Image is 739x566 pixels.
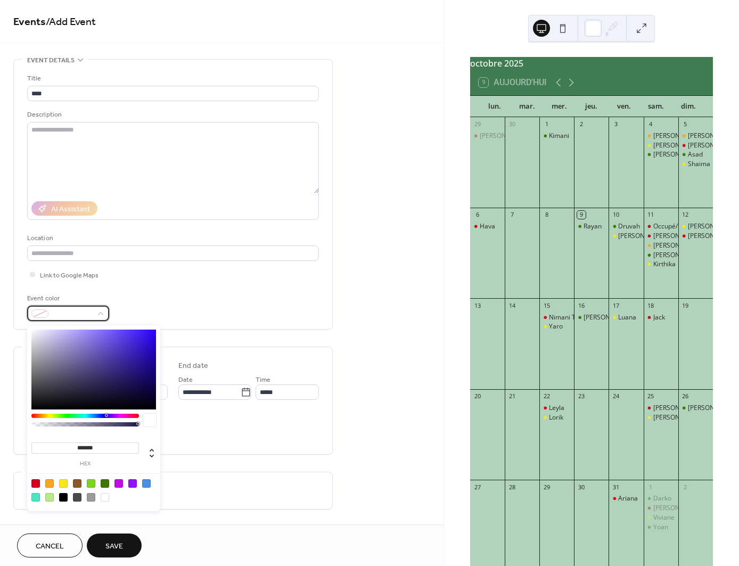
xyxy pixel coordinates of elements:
div: [PERSON_NAME] [688,141,738,150]
div: End date [178,360,208,372]
span: Cancel [36,541,64,552]
div: Lorik [549,413,563,422]
div: Gareth Nolan [609,232,643,241]
div: dim. [672,96,704,117]
div: [PERSON_NAME] [688,404,738,413]
div: 29 [473,120,481,128]
div: Nimani Tiam [549,313,587,322]
div: Shaima [678,160,713,169]
div: Nolan [644,504,678,513]
div: octobre 2025 [470,57,713,70]
div: mer. [543,96,576,117]
div: Event color [27,293,107,304]
div: #FFFFFF [101,493,109,502]
div: [PERSON_NAME] [480,132,530,141]
div: Viviane [644,513,678,522]
div: Elizabeth [644,404,678,413]
div: 20 [473,392,481,400]
div: #4A90E2 [142,479,151,488]
span: Event image [27,522,69,534]
div: Title [27,73,317,84]
div: #B8E986 [45,493,54,502]
div: 22 [543,392,551,400]
div: Yaro [539,322,574,331]
div: #9013FE [128,479,137,488]
div: 8 [543,211,551,219]
div: 25 [647,392,655,400]
div: 6 [473,211,481,219]
div: Adrian [644,141,678,150]
div: 30 [577,483,585,491]
div: 27 [473,483,481,491]
div: 18 [647,301,655,309]
div: Miriam T1 [678,132,713,141]
div: Kimani [539,132,574,141]
div: 10 [612,211,620,219]
div: Jack [653,313,665,322]
span: Link to Google Maps [40,270,98,281]
div: 3 [612,120,620,128]
div: Description [27,109,317,120]
div: 13 [473,301,481,309]
div: Occupé/Besetzt [644,222,678,231]
div: Kirthika [644,260,678,269]
div: 7 [508,211,516,219]
div: [PERSON_NAME] [688,232,738,241]
a: Events [13,12,46,32]
div: 24 [612,392,620,400]
div: Leyla [539,404,574,413]
div: 2 [577,120,585,128]
div: David [644,150,678,159]
div: Lorik [539,413,574,422]
div: 30 [508,120,516,128]
div: 11 [647,211,655,219]
div: Yaro [549,322,563,331]
div: Asad [688,150,703,159]
div: 15 [543,301,551,309]
div: jeu. [576,96,608,117]
div: Luana [618,313,636,322]
div: Ariana [609,494,643,503]
div: Nimani Tiam [539,313,574,322]
div: 1 [647,483,655,491]
span: / Add Event [46,12,96,32]
div: Viviane [653,513,675,522]
div: 1 [543,120,551,128]
span: Date [178,374,193,385]
div: Hava [470,222,505,231]
div: 5 [681,120,689,128]
div: [PERSON_NAME] [653,141,703,150]
div: Occupé/Besetzt [653,222,700,231]
span: Event details [27,55,75,66]
div: Viviana [678,404,713,413]
div: Jack [644,313,678,322]
div: 31 [612,483,620,491]
div: Daniela [678,232,713,241]
div: 19 [681,301,689,309]
div: Asad [678,150,713,159]
div: #8B572A [73,479,81,488]
div: 14 [508,301,516,309]
div: ven. [607,96,640,117]
button: Cancel [17,534,83,557]
div: Luana [609,313,643,322]
div: Enzo [470,132,505,141]
div: 21 [508,392,516,400]
div: lun. [479,96,511,117]
div: #D0021B [31,479,40,488]
div: Darko [644,494,678,503]
div: 9 [577,211,585,219]
div: Rayan [584,222,602,231]
div: Druvah [609,222,643,231]
div: 23 [577,392,585,400]
div: #50E3C2 [31,493,40,502]
div: Aissatou [678,141,713,150]
span: Time [256,374,270,385]
div: 4 [647,120,655,128]
div: Zetah [644,232,678,241]
div: [PERSON_NAME] [688,222,738,231]
div: [PERSON_NAME] [618,232,668,241]
div: #BD10E0 [114,479,123,488]
div: #417505 [101,479,109,488]
div: Björn [678,222,713,231]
